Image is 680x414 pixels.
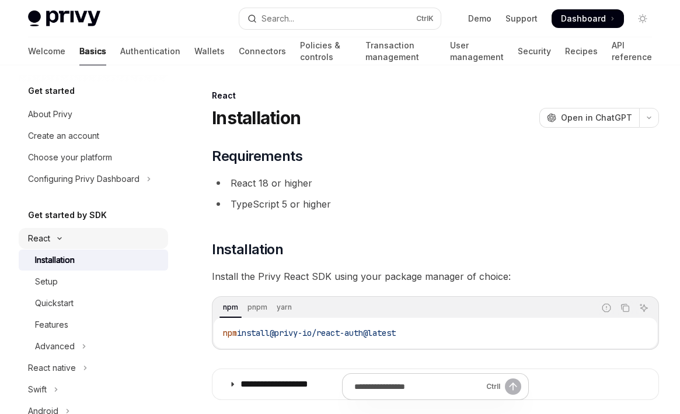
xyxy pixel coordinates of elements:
span: Installation [212,240,283,259]
a: Connectors [239,37,286,65]
a: Demo [468,13,491,24]
div: yarn [273,300,295,314]
a: Create an account [19,125,168,146]
a: API reference [612,37,652,65]
h5: Get started by SDK [28,208,107,222]
div: Search... [261,12,294,26]
a: Support [505,13,538,24]
button: Send message [505,378,521,395]
div: Choose your platform [28,150,112,164]
button: Report incorrect code [599,300,614,315]
div: Swift [28,383,47,397]
div: pnpm [244,300,271,314]
button: Toggle dark mode [633,9,652,28]
a: Transaction management [365,37,436,65]
img: light logo [28,10,100,27]
span: @privy-io/react-auth@latest [270,328,396,338]
div: npm [219,300,242,314]
span: Requirements [212,147,302,166]
button: Toggle Configuring Privy Dashboard section [19,169,168,190]
li: TypeScript 5 or higher [212,196,659,212]
a: Features [19,314,168,335]
a: Security [518,37,551,65]
div: Configuring Privy Dashboard [28,172,140,186]
input: Ask a question... [354,374,482,399]
button: Open in ChatGPT [539,108,639,128]
h5: Get started [28,84,75,98]
button: Ask AI [636,300,651,315]
button: Toggle Swift section [19,379,168,400]
span: Open in ChatGPT [561,112,632,124]
a: Policies & controls [300,37,351,65]
a: Dashboard [552,9,624,28]
a: Recipes [565,37,598,65]
div: React native [28,361,76,375]
span: install [237,328,270,338]
a: Authentication [120,37,180,65]
button: Toggle Advanced section [19,336,168,357]
div: About Privy [28,107,72,121]
a: Basics [79,37,106,65]
div: Advanced [35,339,75,353]
button: Copy the contents from the code block [618,300,633,315]
a: Choose your platform [19,147,168,168]
a: Wallets [194,37,225,65]
li: React 18 or higher [212,175,659,191]
div: React [28,231,50,245]
div: Setup [35,275,58,289]
button: Toggle React section [19,228,168,249]
a: Installation [19,250,168,271]
a: Setup [19,271,168,292]
div: Quickstart [35,296,74,310]
span: Dashboard [561,13,606,24]
div: Features [35,318,68,332]
div: Create an account [28,129,99,143]
span: Install the Privy React SDK using your package manager of choice: [212,268,659,285]
div: Installation [35,253,75,267]
h1: Installation [212,107,301,128]
span: npm [223,328,237,338]
div: React [212,90,659,101]
a: Welcome [28,37,65,65]
a: User management [450,37,504,65]
a: Quickstart [19,293,168,314]
button: Toggle React native section [19,357,168,378]
button: Open search [239,8,441,29]
a: About Privy [19,104,168,125]
span: Ctrl K [416,14,434,23]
